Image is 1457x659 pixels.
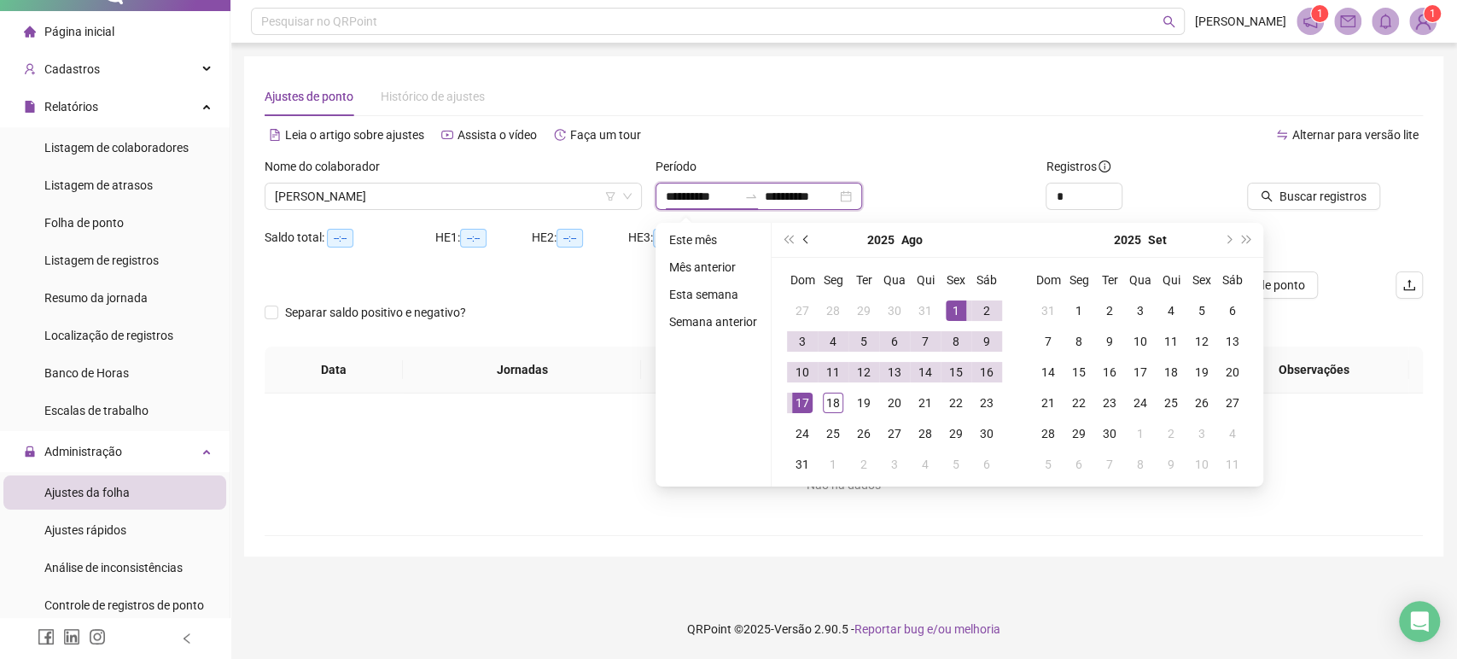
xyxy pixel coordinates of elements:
div: 10 [1130,331,1151,352]
div: 23 [1099,393,1120,413]
td: 2025-08-09 [971,326,1002,357]
td: 2025-09-02 [1094,295,1125,326]
td: 2025-08-19 [848,388,879,418]
button: month panel [901,223,923,257]
td: 2025-10-09 [1156,449,1186,480]
div: 20 [884,393,905,413]
td: 2025-08-11 [818,357,848,388]
div: 28 [1038,423,1058,444]
footer: QRPoint © 2025 - 2.90.5 - [230,599,1457,659]
div: 3 [884,454,905,475]
div: 6 [1069,454,1089,475]
div: 29 [1069,423,1089,444]
div: 3 [1130,300,1151,321]
div: 7 [1099,454,1120,475]
div: 1 [946,300,966,321]
span: Folha de ponto [44,216,124,230]
li: Esta semana [662,284,764,305]
div: 16 [1099,362,1120,382]
td: 2025-08-30 [971,418,1002,449]
div: 8 [946,331,966,352]
span: bell [1378,14,1393,29]
span: Cadastros [44,62,100,76]
th: Qui [1156,265,1186,295]
td: 2025-08-04 [818,326,848,357]
span: Separar saldo positivo e negativo? [278,303,473,322]
td: 2025-08-31 [1033,295,1064,326]
td: 2025-08-26 [848,418,879,449]
td: 2025-08-10 [787,357,818,388]
td: 2025-09-05 [941,449,971,480]
div: 18 [1161,362,1181,382]
div: 9 [1161,454,1181,475]
div: 17 [1130,362,1151,382]
span: Análise de inconsistências [44,561,183,574]
div: 12 [1192,331,1212,352]
td: 2025-07-27 [787,295,818,326]
th: Seg [1064,265,1094,295]
span: Ajustes da folha [44,486,130,499]
span: file [24,101,36,113]
div: 4 [1161,300,1181,321]
div: 6 [1222,300,1243,321]
span: history [554,129,566,141]
td: 2025-09-06 [971,449,1002,480]
td: 2025-10-02 [1156,418,1186,449]
button: super-prev-year [778,223,797,257]
td: 2025-09-30 [1094,418,1125,449]
span: 1 [1430,8,1436,20]
div: 28 [823,300,843,321]
td: 2025-09-15 [1064,357,1094,388]
td: 2025-10-06 [1064,449,1094,480]
div: 2 [1099,300,1120,321]
td: 2025-08-14 [910,357,941,388]
button: super-next-year [1238,223,1256,257]
span: Listagem de colaboradores [44,141,189,155]
div: 11 [1161,331,1181,352]
div: Saldo total: [265,228,435,248]
span: --:-- [653,229,679,248]
div: 1 [1069,300,1089,321]
td: 2025-09-26 [1186,388,1217,418]
img: 87615 [1410,9,1436,34]
td: 2025-10-04 [1217,418,1248,449]
th: Seg [818,265,848,295]
div: 2 [1161,423,1181,444]
span: Relatórios [44,100,98,114]
td: 2025-08-23 [971,388,1002,418]
td: 2025-09-10 [1125,326,1156,357]
div: 22 [1069,393,1089,413]
td: 2025-09-29 [1064,418,1094,449]
span: Escalas de trabalho [44,404,149,417]
span: info-circle [1099,160,1110,172]
span: Alternar para versão lite [1292,128,1419,142]
td: 2025-08-16 [971,357,1002,388]
th: Dom [1033,265,1064,295]
div: 12 [854,362,874,382]
div: Open Intercom Messenger [1399,601,1440,642]
span: filter [605,191,615,201]
td: 2025-08-07 [910,326,941,357]
td: 2025-10-11 [1217,449,1248,480]
span: linkedin [63,628,80,645]
label: Nome do colaborador [265,157,391,176]
span: down [622,191,632,201]
div: Não há dados [285,475,1402,494]
th: Entrada 1 [641,347,790,394]
td: 2025-10-08 [1125,449,1156,480]
span: Assista o vídeo [457,128,537,142]
th: Qua [1125,265,1156,295]
td: 2025-09-03 [1125,295,1156,326]
span: Ajustes de ponto [265,90,353,103]
span: Buscar registros [1279,187,1367,206]
td: 2025-08-24 [787,418,818,449]
th: Ter [1094,265,1125,295]
div: 27 [1222,393,1243,413]
td: 2025-08-31 [787,449,818,480]
span: youtube [441,129,453,141]
span: Faça um tour [570,128,641,142]
td: 2025-08-20 [879,388,910,418]
div: 16 [976,362,997,382]
td: 2025-07-28 [818,295,848,326]
td: 2025-09-05 [1186,295,1217,326]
